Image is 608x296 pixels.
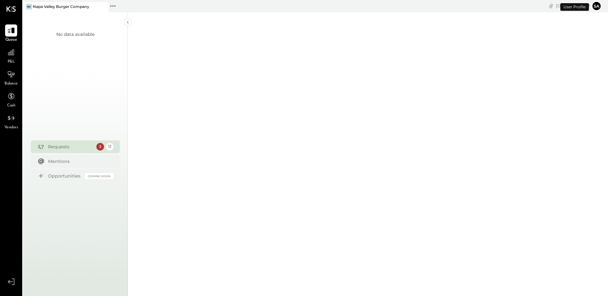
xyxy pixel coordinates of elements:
[0,24,22,43] a: Queue
[96,143,104,151] div: 2
[0,90,22,109] a: Cash
[48,173,82,179] div: Opportunities
[0,112,22,131] a: Vendors
[106,143,114,151] div: 12
[591,1,602,11] button: Sa
[8,59,15,65] span: P&L
[0,46,22,65] a: P&L
[48,158,110,165] div: Mentions
[4,125,18,131] span: Vendors
[48,144,93,150] div: Requests
[56,31,94,37] div: No data available
[7,103,15,109] span: Cash
[556,3,590,9] div: [DATE]
[26,4,32,10] div: NV
[85,173,114,179] div: Coming Soon
[4,81,18,87] span: Balance
[0,68,22,87] a: Balance
[33,4,89,9] div: Napa Valley Burger Company
[5,37,17,43] span: Queue
[548,3,554,9] div: copy link
[560,3,589,11] div: User Profile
